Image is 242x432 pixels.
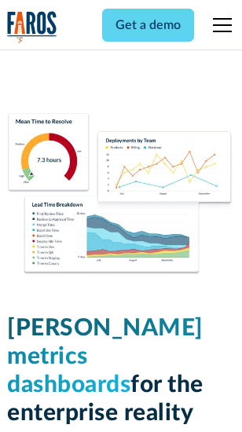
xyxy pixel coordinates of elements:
[7,11,57,43] img: Logo of the analytics and reporting company Faros.
[7,113,235,276] img: Dora Metrics Dashboard
[7,11,57,43] a: home
[203,6,235,44] div: menu
[7,317,203,397] span: [PERSON_NAME] metrics dashboards
[102,9,194,42] a: Get a demo
[7,314,235,427] h1: for the enterprise reality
